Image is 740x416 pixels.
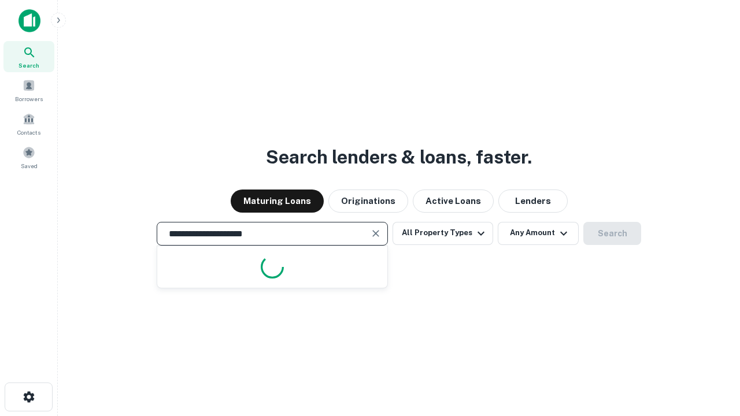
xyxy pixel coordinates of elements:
[15,94,43,103] span: Borrowers
[393,222,493,245] button: All Property Types
[18,61,39,70] span: Search
[21,161,38,170] span: Saved
[18,9,40,32] img: capitalize-icon.png
[3,75,54,106] a: Borrowers
[3,142,54,173] a: Saved
[231,190,324,213] button: Maturing Loans
[266,143,532,171] h3: Search lenders & loans, faster.
[413,190,494,213] button: Active Loans
[3,108,54,139] a: Contacts
[328,190,408,213] button: Originations
[3,41,54,72] a: Search
[368,225,384,242] button: Clear
[682,324,740,379] iframe: Chat Widget
[17,128,40,137] span: Contacts
[498,222,579,245] button: Any Amount
[498,190,568,213] button: Lenders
